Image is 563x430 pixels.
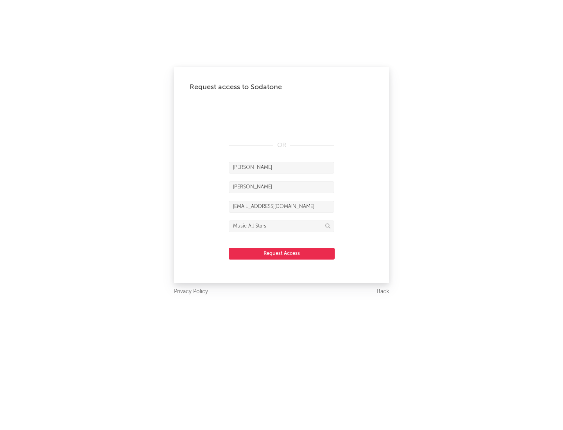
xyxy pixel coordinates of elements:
input: Last Name [229,181,334,193]
a: Back [377,287,389,297]
button: Request Access [229,248,335,260]
input: Email [229,201,334,213]
input: Division [229,220,334,232]
a: Privacy Policy [174,287,208,297]
div: Request access to Sodatone [190,82,373,92]
div: OR [229,141,334,150]
input: First Name [229,162,334,174]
